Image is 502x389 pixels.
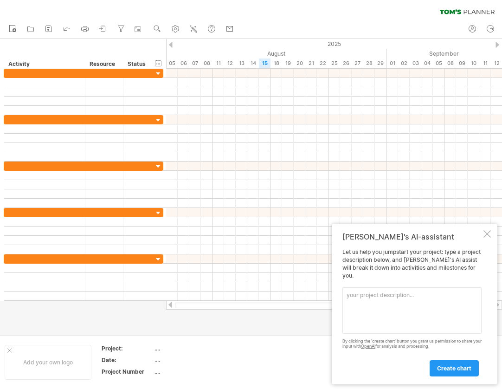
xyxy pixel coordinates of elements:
div: [PERSON_NAME]'s AI-assistant [342,232,482,241]
div: Friday, 8 August 2025 [201,58,212,68]
div: Thursday, 21 August 2025 [305,58,317,68]
div: Thursday, 28 August 2025 [363,58,375,68]
span: create chart [437,365,471,372]
div: Friday, 22 August 2025 [317,58,328,68]
div: Date: [102,356,153,364]
div: Tuesday, 12 August 2025 [224,58,236,68]
div: Resource [90,59,118,69]
div: .... [154,368,232,376]
div: Friday, 29 August 2025 [375,58,386,68]
div: Monday, 8 September 2025 [444,58,456,68]
div: Monday, 11 August 2025 [212,58,224,68]
div: Thursday, 7 August 2025 [189,58,201,68]
a: create chart [430,360,479,376]
div: Wednesday, 10 September 2025 [468,58,479,68]
div: By clicking the 'create chart' button you grant us permission to share your input with for analys... [342,339,482,349]
div: Monday, 18 August 2025 [270,58,282,68]
div: Tuesday, 9 September 2025 [456,58,468,68]
div: Thursday, 14 August 2025 [247,58,259,68]
div: Wednesday, 27 August 2025 [352,58,363,68]
div: Wednesday, 6 August 2025 [178,58,189,68]
div: Thursday, 11 September 2025 [479,58,491,68]
a: OpenAI [361,344,375,349]
div: Wednesday, 3 September 2025 [410,58,421,68]
div: .... [154,344,232,352]
div: Project: [102,344,153,352]
div: Activity [8,59,80,69]
div: Wednesday, 13 August 2025 [236,58,247,68]
div: Let us help you jumpstart your project: type a project description below, and [PERSON_NAME]'s AI ... [342,248,482,376]
div: Tuesday, 19 August 2025 [282,58,294,68]
div: Thursday, 4 September 2025 [421,58,433,68]
div: Monday, 1 September 2025 [386,58,398,68]
div: Wednesday, 20 August 2025 [294,58,305,68]
div: Tuesday, 26 August 2025 [340,58,352,68]
div: Status [128,59,148,69]
div: Friday, 5 September 2025 [433,58,444,68]
div: Tuesday, 2 September 2025 [398,58,410,68]
div: Tuesday, 5 August 2025 [166,58,178,68]
div: .... [154,356,232,364]
div: Friday, 15 August 2025 [259,58,270,68]
div: Project Number [102,368,153,376]
div: Add your own logo [5,345,91,380]
div: Monday, 25 August 2025 [328,58,340,68]
div: August 2025 [143,49,386,58]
